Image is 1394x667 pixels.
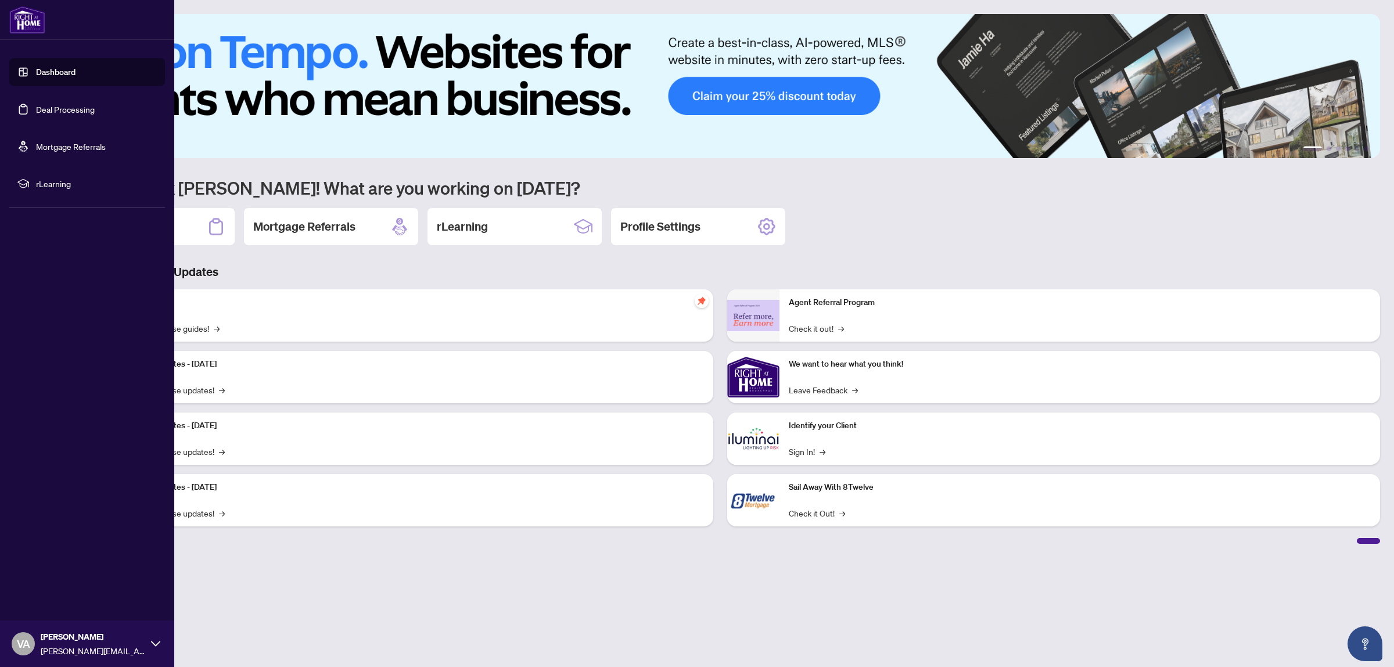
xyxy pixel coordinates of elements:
h2: Profile Settings [620,218,700,235]
button: 4 [1345,146,1350,151]
span: VA [17,636,30,652]
a: Sign In!→ [789,445,825,458]
span: → [820,445,825,458]
a: Check it out!→ [789,322,844,335]
h3: Brokerage & Industry Updates [60,264,1380,280]
p: Platform Updates - [DATE] [122,481,704,494]
p: Self-Help [122,296,704,309]
p: Agent Referral Program [789,296,1371,309]
p: Sail Away With 8Twelve [789,481,1371,494]
img: Identify your Client [727,413,779,465]
img: We want to hear what you think! [727,351,779,403]
p: Platform Updates - [DATE] [122,358,704,371]
span: [PERSON_NAME] [41,630,145,643]
span: → [852,383,858,396]
a: Mortgage Referrals [36,141,106,152]
img: logo [9,6,45,34]
span: → [219,383,225,396]
a: Deal Processing [36,104,95,114]
h2: rLearning [437,218,488,235]
h1: Welcome back [PERSON_NAME]! What are you working on [DATE]? [60,177,1380,199]
span: → [219,445,225,458]
button: 3 [1336,146,1341,151]
span: → [838,322,844,335]
button: 2 [1327,146,1331,151]
span: pushpin [695,294,709,308]
a: Check it Out!→ [789,507,845,519]
img: Sail Away With 8Twelve [727,474,779,526]
span: rLearning [36,177,157,190]
p: Identify your Client [789,419,1371,432]
span: → [214,322,220,335]
span: → [219,507,225,519]
button: 1 [1303,146,1322,151]
p: We want to hear what you think! [789,358,1371,371]
span: [PERSON_NAME][EMAIL_ADDRESS][PERSON_NAME][DOMAIN_NAME] [41,644,145,657]
button: Open asap [1348,626,1382,661]
button: 6 [1364,146,1368,151]
p: Platform Updates - [DATE] [122,419,704,432]
button: 5 [1355,146,1359,151]
span: → [839,507,845,519]
img: Agent Referral Program [727,300,779,332]
h2: Mortgage Referrals [253,218,355,235]
img: Slide 0 [60,14,1380,158]
a: Leave Feedback→ [789,383,858,396]
a: Dashboard [36,67,76,77]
